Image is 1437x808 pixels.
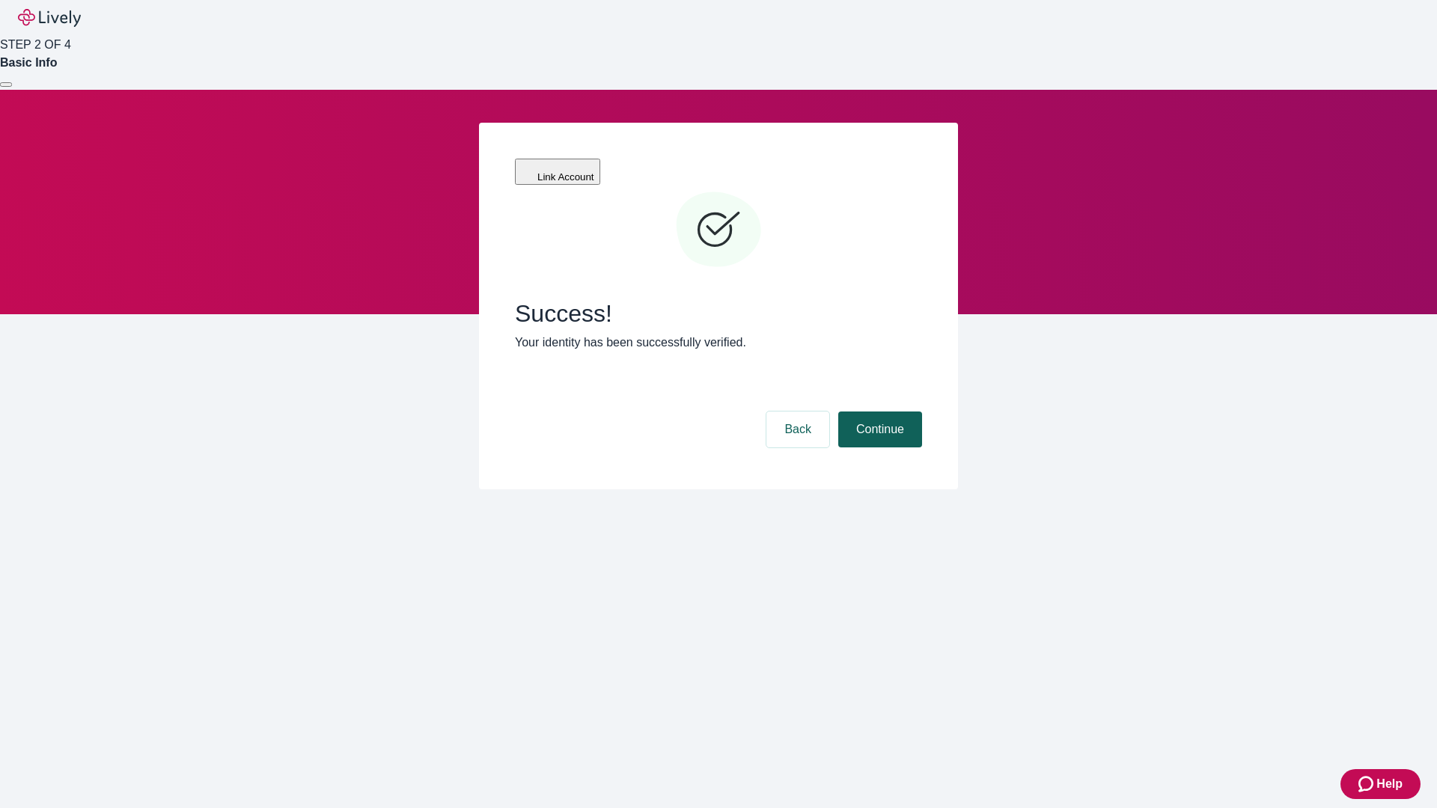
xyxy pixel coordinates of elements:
span: Success! [515,299,922,328]
button: Zendesk support iconHelp [1340,769,1421,799]
button: Continue [838,411,922,447]
p: Your identity has been successfully verified. [515,334,922,352]
span: Help [1376,775,1403,793]
button: Link Account [515,159,600,185]
svg: Checkmark icon [674,186,763,275]
img: Lively [18,9,81,27]
svg: Zendesk support icon [1358,775,1376,793]
button: Back [766,411,829,447]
